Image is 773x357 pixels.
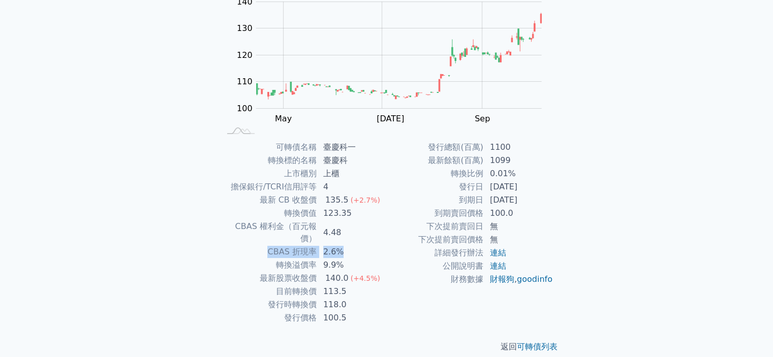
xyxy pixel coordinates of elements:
[484,154,553,167] td: 1099
[323,194,351,206] div: 135.5
[475,113,490,123] tspan: Sep
[387,259,484,273] td: 公開說明書
[490,261,506,271] a: 連結
[317,141,387,154] td: 臺慶科一
[220,272,317,285] td: 最新股票收盤價
[490,274,514,284] a: 財報狗
[484,233,553,246] td: 無
[317,154,387,167] td: 臺慶科
[237,50,253,59] tspan: 120
[275,113,292,123] tspan: May
[317,207,387,220] td: 123.35
[351,196,380,204] span: (+2.7%)
[484,167,553,180] td: 0.01%
[237,23,253,33] tspan: 130
[317,298,387,311] td: 118.0
[237,103,253,113] tspan: 100
[484,180,553,193] td: [DATE]
[387,193,484,207] td: 到期日
[387,141,484,154] td: 發行總額(百萬)
[220,311,317,324] td: 發行價格
[387,233,484,246] td: 下次提前賣回價格
[387,273,484,286] td: 財務數據
[317,167,387,180] td: 上櫃
[220,167,317,180] td: 上市櫃別
[220,220,317,245] td: CBAS 權利金（百元報價）
[317,180,387,193] td: 4
[722,308,773,357] iframe: Chat Widget
[484,220,553,233] td: 無
[220,207,317,220] td: 轉換價值
[208,341,566,353] p: 返回
[387,246,484,259] td: 詳細發行辦法
[484,141,553,154] td: 1100
[484,193,553,207] td: [DATE]
[517,342,558,351] a: 可轉債列表
[220,141,317,154] td: 可轉債名稱
[317,311,387,324] td: 100.5
[387,167,484,180] td: 轉換比例
[377,113,404,123] tspan: [DATE]
[387,154,484,167] td: 最新餘額(百萬)
[317,258,387,272] td: 9.9%
[220,180,317,193] td: 擔保銀行/TCRI信用評等
[220,285,317,298] td: 目前轉換價
[387,180,484,193] td: 發行日
[220,258,317,272] td: 轉換溢價率
[351,274,380,282] span: (+4.5%)
[317,245,387,258] td: 2.6%
[517,274,552,284] a: goodinfo
[490,248,506,257] a: 連結
[323,272,351,284] div: 140.0
[220,245,317,258] td: CBAS 折現率
[220,193,317,207] td: 最新 CB 收盤價
[220,298,317,311] td: 發行時轉換價
[317,285,387,298] td: 113.5
[220,154,317,167] td: 轉換標的名稱
[484,207,553,220] td: 100.0
[387,220,484,233] td: 下次提前賣回日
[387,207,484,220] td: 到期賣回價格
[317,220,387,245] td: 4.48
[237,77,253,86] tspan: 110
[722,308,773,357] div: 聊天小工具
[484,273,553,286] td: ,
